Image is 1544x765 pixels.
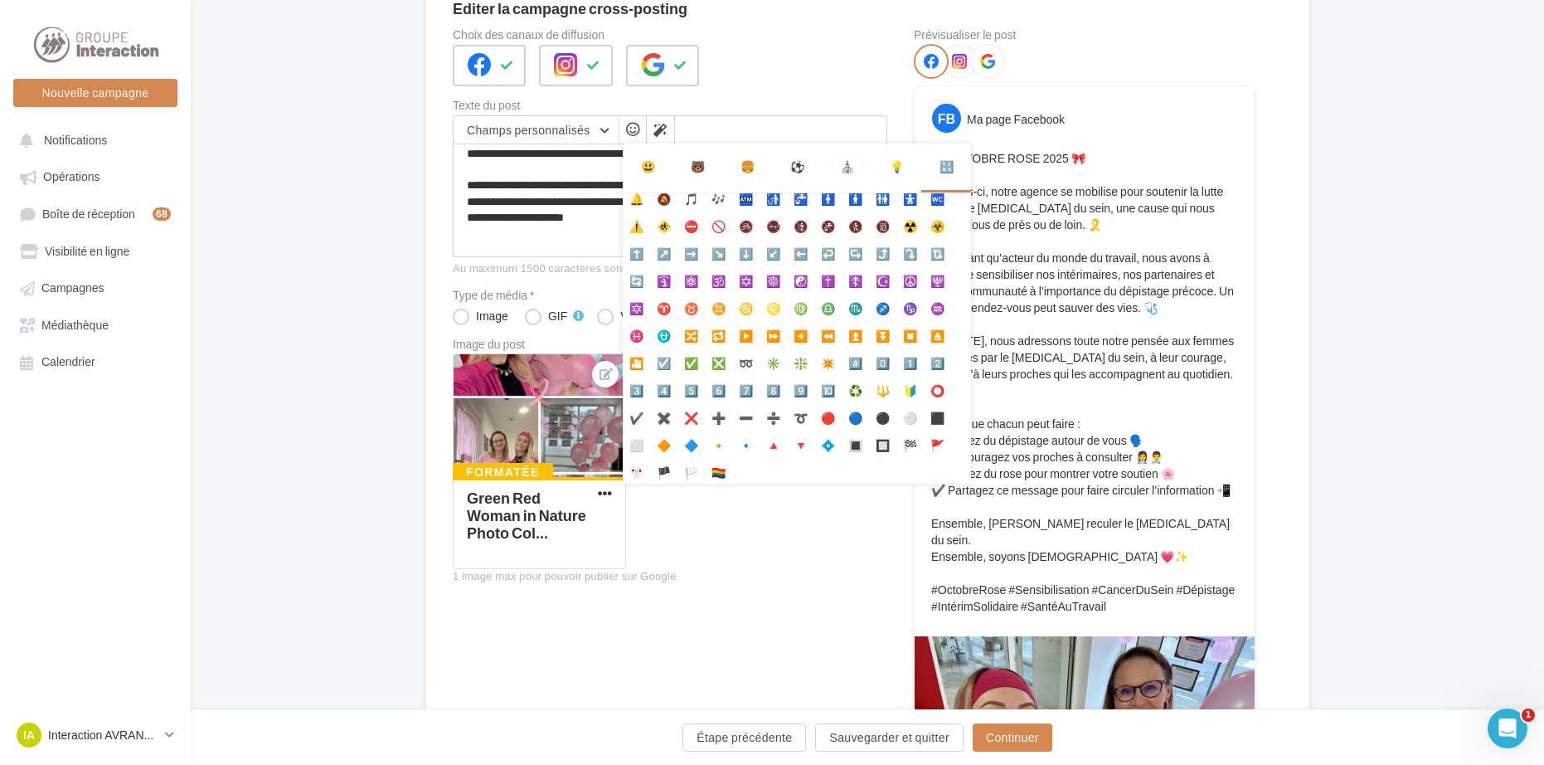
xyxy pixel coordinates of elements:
[869,265,896,292] li: ☪️
[842,429,869,456] li: 🔳
[814,210,842,237] li: 🚱
[677,429,705,456] li: 🔷
[732,292,760,319] li: ♋
[41,281,104,295] span: Campagnes
[650,402,677,429] li: ✖️
[814,319,842,347] li: ⏪
[760,402,787,429] li: ➗
[732,429,760,456] li: 🔹
[869,237,896,265] li: ⤴️
[467,489,586,542] div: Green Red Woman in Nature Photo Col...
[814,402,842,429] li: 🔴
[814,183,842,210] li: 🚹
[940,157,954,177] div: 🔣
[10,124,174,154] button: Notifications
[623,237,650,265] li: ⬆️
[650,292,677,319] li: ♈
[1522,709,1535,722] span: 1
[705,319,732,347] li: 🔁
[13,79,177,107] button: Nouvelle campagne
[453,339,887,350] div: Image du post
[453,100,887,111] label: Texte du post
[787,374,814,402] li: 9️⃣
[869,183,896,210] li: 🚻
[623,210,650,237] li: ⚠️
[840,157,854,177] div: ⛪
[842,183,869,210] li: 🚺
[869,210,896,237] li: 🔞
[869,292,896,319] li: ♐
[842,374,869,402] li: ♻️
[787,319,814,347] li: ◀️
[44,133,107,147] span: Notifications
[967,111,1065,128] div: Ma page Facebook
[760,429,787,456] li: 🔺
[973,724,1052,752] button: Continuer
[732,319,760,347] li: ▶️
[760,374,787,402] li: 8️⃣
[842,237,869,265] li: ↪️
[924,237,951,265] li: 🔃
[677,237,705,265] li: ➡️
[453,261,887,276] div: Au maximum 1500 caractères sont permis pour pouvoir publier sur Google
[650,374,677,402] li: 4️⃣
[787,183,814,210] li: 🚰
[677,374,705,402] li: 5️⃣
[932,104,961,133] div: FB
[732,237,760,265] li: ⬇️
[814,292,842,319] li: ♎
[43,170,100,184] span: Opérations
[467,123,590,137] span: Champs personnalisés
[760,237,787,265] li: ↙️
[896,374,924,402] li: 🔰
[890,157,904,177] div: 💡
[815,724,963,752] button: Sauvegarder et quitter
[705,265,732,292] li: 🕉️
[10,309,181,339] a: Médiathèque
[23,727,35,743] span: IA
[453,1,687,16] div: Editer la campagne cross-posting
[10,272,181,302] a: Campagnes
[41,318,109,332] span: Médiathèque
[814,265,842,292] li: ✝️
[677,347,705,374] li: ✅
[787,347,814,374] li: ❇️
[677,210,705,237] li: ⛔
[10,236,181,266] a: Visibilité en ligne
[453,290,887,301] label: Type de média *
[842,292,869,319] li: ♏
[13,719,177,751] a: IA Interaction AVRANCHES
[787,292,814,319] li: ♍
[732,402,760,429] li: ➖
[623,429,650,456] li: ⬜
[760,292,787,319] li: ♌
[623,292,650,319] li: 🔯
[641,157,655,177] div: 😃
[691,157,705,177] div: 🐻
[623,319,650,347] li: ♓
[787,265,814,292] li: ☯️
[924,347,951,374] li: 2️⃣
[453,29,887,41] label: Choix des canaux de diffusion
[842,265,869,292] li: ☦️
[896,347,924,374] li: 1️⃣
[623,347,650,374] li: 🎦
[787,402,814,429] li: ➰
[814,429,842,456] li: 💠
[869,374,896,402] li: 🔱
[869,429,896,456] li: 🔲
[896,429,924,456] li: 🏁
[623,402,650,429] li: ✔️
[650,183,677,210] li: 🔕
[740,157,755,177] div: 🍔
[814,347,842,374] li: ✴️
[677,402,705,429] li: ❌
[650,429,677,456] li: 🔶
[896,210,924,237] li: ☢️
[705,374,732,402] li: 6️⃣
[842,210,869,237] li: 🚷
[732,210,760,237] li: 🚳
[10,198,181,229] a: Boîte de réception68
[453,239,887,257] label: 1035/1500
[732,374,760,402] li: 7️⃣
